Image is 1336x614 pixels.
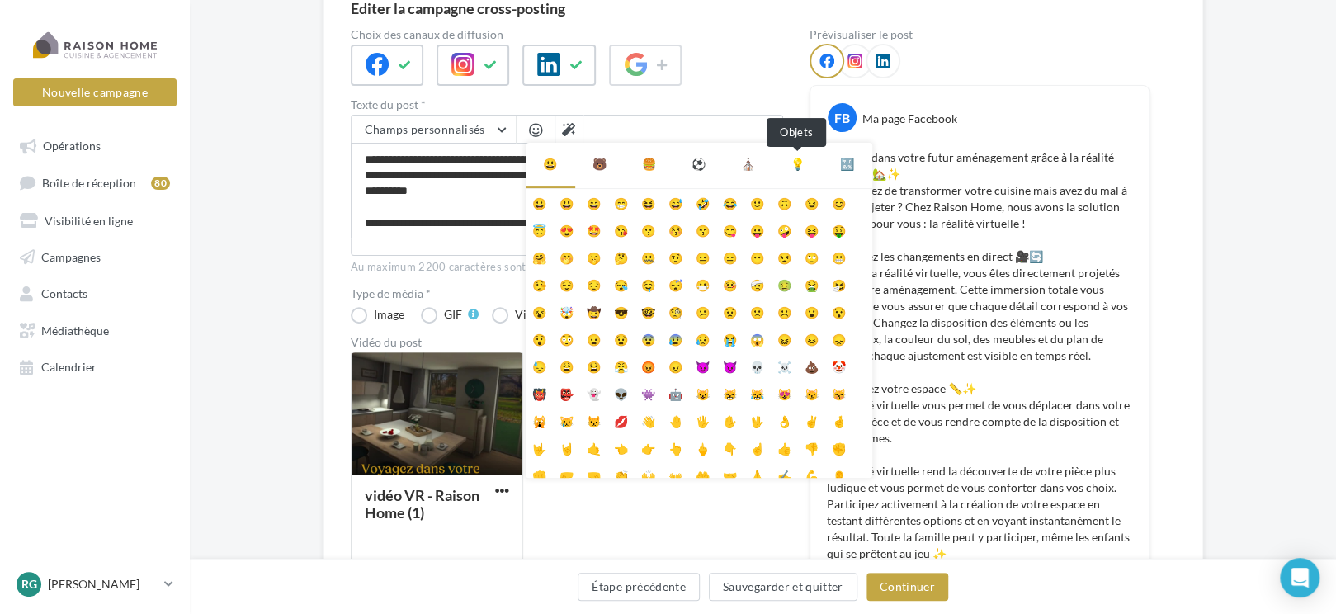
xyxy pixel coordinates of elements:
li: 💀 [744,352,771,380]
span: Campagnes [41,249,101,263]
label: 1338/2200 [351,238,783,256]
li: 👆 [662,434,689,461]
div: 💡 [791,156,805,172]
li: ✊ [825,434,852,461]
li: 😬 [825,243,852,271]
li: 🤟 [526,434,553,461]
li: 🤝 [716,461,744,489]
li: 😕 [689,298,716,325]
li: 😉 [798,189,825,216]
li: 😐 [689,243,716,271]
li: 😦 [580,325,607,352]
a: Boîte de réception80 [10,167,180,197]
div: ⚽ [692,156,706,172]
li: 👊 [526,461,553,489]
li: 🤔 [607,243,635,271]
div: GIF [444,309,462,320]
li: 🤡 [825,352,852,380]
li: 😊 [825,189,852,216]
span: Boîte de réception [42,176,136,190]
div: 🔣 [840,156,854,172]
li: 😾 [580,407,607,434]
li: 😅 [662,189,689,216]
li: 🤤 [635,271,662,298]
li: 😔 [580,271,607,298]
div: ⛪ [741,156,755,172]
div: Editer la campagne cross-posting [351,1,565,16]
li: 😙 [689,216,716,243]
li: 💪 [798,461,825,489]
a: Calendrier [10,351,180,380]
p: [PERSON_NAME] [48,576,158,593]
li: 🤭 [553,243,580,271]
li: 🤢 [771,271,798,298]
li: 💋 [607,407,635,434]
div: 80 [151,177,170,190]
li: 🤫 [580,243,607,271]
span: Opérations [43,139,101,153]
li: 🙁 [744,298,771,325]
li: 😇 [526,216,553,243]
div: vidéo VR - Raison Home (1) [365,486,479,522]
button: Étape précédente [578,573,700,601]
li: 👻 [580,380,607,407]
li: 🙄 [798,243,825,271]
li: 😫 [580,352,607,380]
li: 😼 [798,380,825,407]
a: Opérations [10,130,180,160]
li: 😩 [553,352,580,380]
li: 👋 [635,407,662,434]
a: Contacts [10,277,180,307]
div: Vidéo [515,309,545,320]
li: 😨 [635,325,662,352]
div: FB [828,103,857,132]
li: 👌 [771,407,798,434]
li: ✌ [798,407,825,434]
li: 🤧 [825,271,852,298]
li: 😍 [553,216,580,243]
li: 🙌 [635,461,662,489]
li: 😥 [689,325,716,352]
a: Campagnes [10,241,180,271]
li: 👇 [716,434,744,461]
li: 😭 [716,325,744,352]
li: 😶 [744,243,771,271]
li: ☹️ [771,298,798,325]
li: 🖕 [689,434,716,461]
li: 😳 [553,325,580,352]
li: 🤮 [798,271,825,298]
li: 🖐 [689,407,716,434]
li: 😞 [825,325,852,352]
span: Calendrier [41,360,97,374]
li: 😵 [526,298,553,325]
li: 😀 [526,189,553,216]
li: 👽 [607,380,635,407]
div: Open Intercom Messenger [1280,558,1319,597]
li: 😿 [553,407,580,434]
div: Image [374,309,404,320]
li: 😆 [635,189,662,216]
div: 😃 [543,156,557,172]
li: 😈 [689,352,716,380]
li: 👎 [798,434,825,461]
li: ✍ [771,461,798,489]
li: 😝 [798,216,825,243]
li: 😋 [716,216,744,243]
li: 🤚 [662,407,689,434]
li: 😒 [771,243,798,271]
li: 😺 [689,380,716,407]
li: 😗 [635,216,662,243]
li: 🤑 [825,216,852,243]
button: Sauvegarder et quitter [709,573,857,601]
span: Visibilité en ligne [45,213,133,227]
li: 😁 [607,189,635,216]
li: 😟 [716,298,744,325]
li: 😱 [744,325,771,352]
li: 😸 [716,380,744,407]
li: 😛 [744,216,771,243]
li: 👐 [662,461,689,489]
li: 🙏 [744,461,771,489]
li: 😡 [635,352,662,380]
li: 😻 [771,380,798,407]
li: 👺 [553,380,580,407]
